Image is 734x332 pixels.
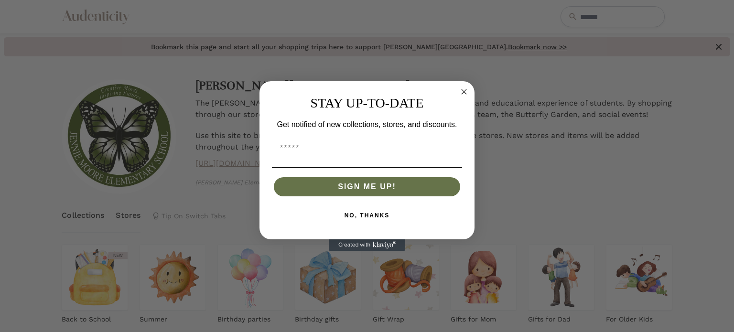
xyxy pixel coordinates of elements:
span: STAY UP-TO-DATE [310,96,423,110]
button: Close dialog [458,86,470,97]
img: underline [272,167,462,168]
span: Get notified of new collections, stores, and discounts. [277,120,457,129]
button: SIGN ME UP! [274,177,460,196]
a: Created with Klaviyo - opens in a new tab [329,239,405,251]
button: NO, THANKS [272,206,462,225]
